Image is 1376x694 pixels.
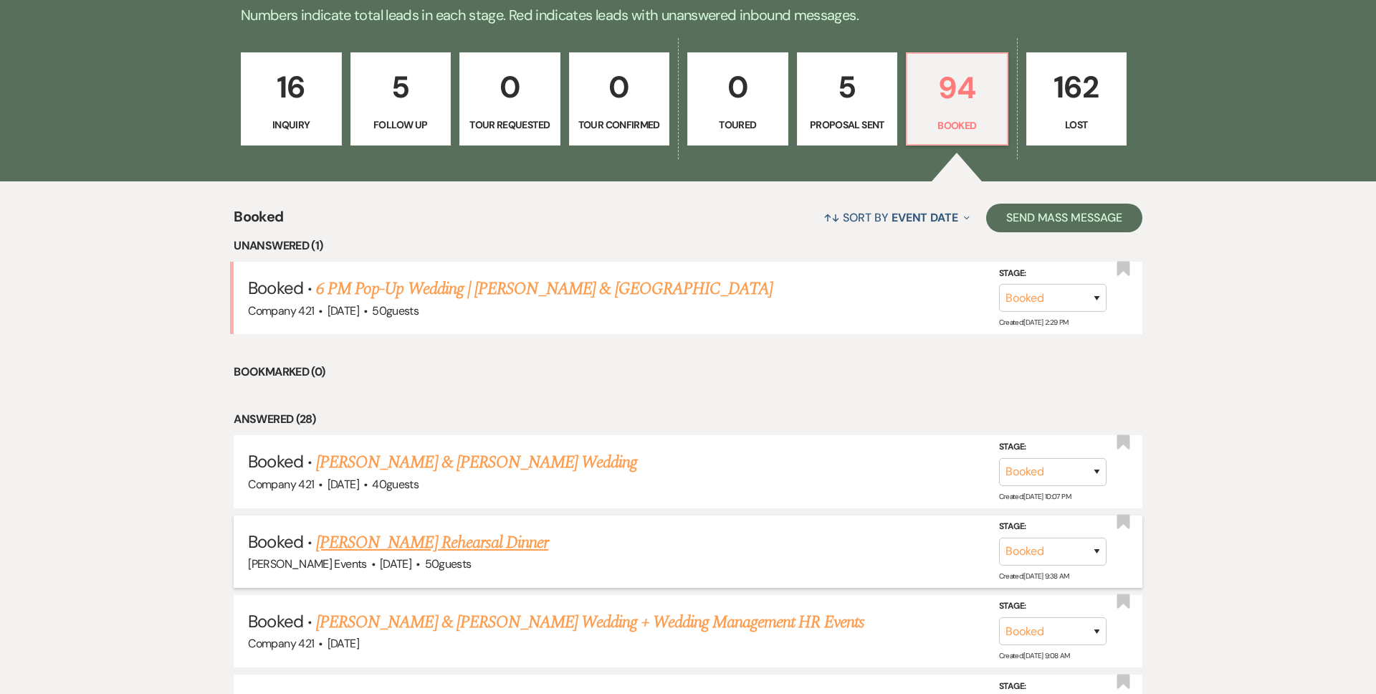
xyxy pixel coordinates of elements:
a: [PERSON_NAME] Rehearsal Dinner [316,530,548,556]
span: Booked [248,610,302,632]
button: Sort By Event Date [818,199,975,237]
p: 5 [360,63,442,111]
span: Created: [DATE] 10:07 PM [999,492,1071,501]
li: Answered (28) [234,410,1142,429]
p: 0 [578,63,661,111]
span: [DATE] [328,303,359,318]
label: Stage: [999,599,1107,614]
p: Tour Requested [469,117,551,133]
label: Stage: [999,266,1107,282]
label: Stage: [999,439,1107,455]
span: 40 guests [372,477,419,492]
p: 0 [469,63,551,111]
span: Created: [DATE] 2:29 PM [999,318,1069,327]
a: 5Proposal Sent [797,52,898,146]
span: [DATE] [328,477,359,492]
p: Lost [1036,117,1118,133]
span: [DATE] [380,556,411,571]
p: Follow Up [360,117,442,133]
span: Created: [DATE] 9:38 AM [999,571,1069,581]
p: 94 [916,64,998,112]
a: [PERSON_NAME] & [PERSON_NAME] Wedding + Wedding Management HR Events [316,609,864,635]
a: [PERSON_NAME] & [PERSON_NAME] Wedding [316,450,637,475]
span: Company 421 [248,636,314,651]
p: Tour Confirmed [578,117,661,133]
p: Booked [916,118,998,133]
a: 0Toured [687,52,788,146]
p: Numbers indicate total leads in each stage. Red indicates leads with unanswered inbound messages. [172,4,1204,27]
button: Send Mass Message [986,204,1142,232]
p: Toured [697,117,779,133]
li: Unanswered (1) [234,237,1142,255]
a: 16Inquiry [241,52,342,146]
li: Bookmarked (0) [234,363,1142,381]
p: 0 [697,63,779,111]
a: 0Tour Confirmed [569,52,670,146]
a: 162Lost [1026,52,1127,146]
a: 6 PM Pop-Up Wedding | [PERSON_NAME] & [GEOGRAPHIC_DATA] [316,276,773,302]
span: [DATE] [328,636,359,651]
p: 16 [250,63,333,111]
span: [PERSON_NAME] Events [248,556,366,571]
span: 50 guests [372,303,419,318]
span: ↑↓ [823,210,841,225]
a: 5Follow Up [350,52,451,146]
span: Created: [DATE] 9:08 AM [999,651,1070,660]
span: Booked [248,450,302,472]
span: Company 421 [248,477,314,492]
p: 5 [806,63,889,111]
a: 94Booked [906,52,1008,146]
span: Booked [248,277,302,299]
span: Company 421 [248,303,314,318]
label: Stage: [999,519,1107,535]
span: 50 guests [425,556,472,571]
span: Booked [234,206,283,237]
span: Booked [248,531,302,553]
span: Event Date [892,210,958,225]
p: 162 [1036,63,1118,111]
p: Proposal Sent [806,117,889,133]
p: Inquiry [250,117,333,133]
a: 0Tour Requested [459,52,560,146]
